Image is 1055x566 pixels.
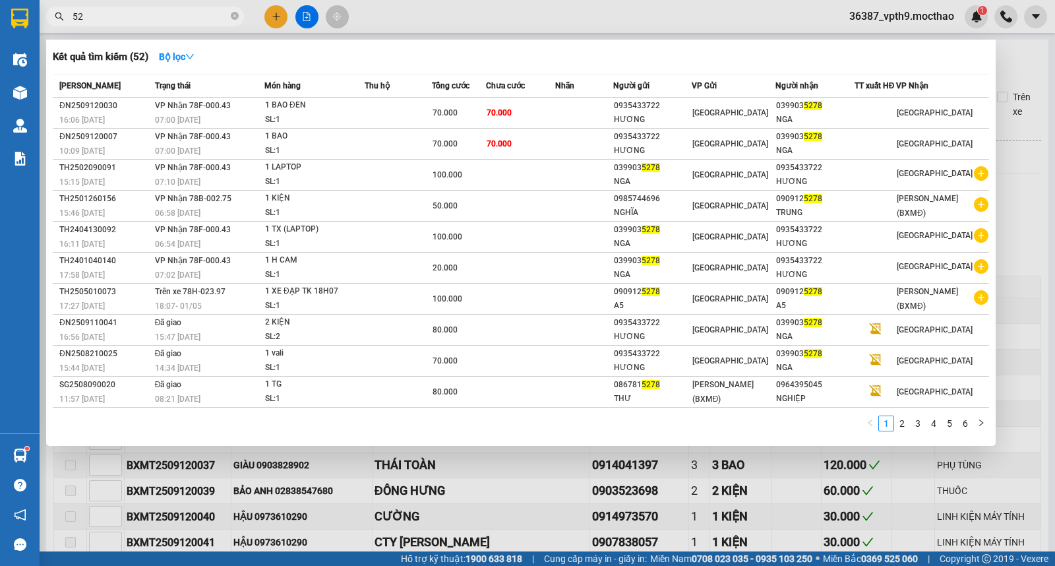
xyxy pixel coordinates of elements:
[776,316,853,330] div: 039903
[59,177,105,187] span: 15:15 [DATE]
[896,81,928,90] span: VP Nhận
[804,101,822,110] span: 5278
[642,163,660,172] span: 5278
[897,262,973,271] span: [GEOGRAPHIC_DATA]
[264,81,301,90] span: Món hàng
[433,201,458,210] span: 50.000
[25,447,29,451] sup: 1
[614,175,691,189] div: NGA
[804,349,822,358] span: 5278
[155,177,200,187] span: 07:10 [DATE]
[14,509,26,521] span: notification
[13,152,27,166] img: solution-icon
[155,208,200,218] span: 06:58 [DATE]
[14,479,26,491] span: question-circle
[155,225,231,234] span: VP Nhận 78F-000.43
[265,330,364,344] div: SL: 2
[59,130,151,144] div: ĐN2509120007
[862,416,878,431] button: left
[53,50,148,64] h3: Kết quả tìm kiếm ( 52 )
[155,115,200,125] span: 07:00 [DATE]
[432,81,469,90] span: Tổng cước
[59,99,151,113] div: ĐN2509120030
[692,263,768,272] span: [GEOGRAPHIC_DATA]
[59,285,151,299] div: TH2505010073
[613,81,649,90] span: Người gửi
[55,12,64,21] span: search
[692,108,768,117] span: [GEOGRAPHIC_DATA]
[926,416,941,431] a: 4
[614,285,691,299] div: 090912
[159,51,195,62] strong: Bộ lọc
[776,330,853,344] div: NGA
[974,228,988,243] span: plus-circle
[897,169,973,178] span: [GEOGRAPHIC_DATA]
[804,194,822,203] span: 5278
[614,113,691,127] div: HƯƠNG
[265,113,364,127] div: SL: 1
[910,416,926,431] li: 3
[265,361,364,375] div: SL: 1
[155,101,231,110] span: VP Nhận 78F-000.43
[265,268,364,282] div: SL: 1
[155,270,200,280] span: 07:02 [DATE]
[862,416,878,431] li: Previous Page
[265,392,364,406] div: SL: 1
[433,294,462,303] span: 100.000
[155,256,231,265] span: VP Nhận 78F-000.43
[13,86,27,100] img: warehouse-icon
[59,146,105,156] span: 10:09 [DATE]
[614,223,691,237] div: 039903
[804,132,822,141] span: 5278
[614,130,691,144] div: 0935433722
[59,223,151,237] div: TH2404130092
[59,208,105,218] span: 15:46 [DATE]
[231,11,239,23] span: close-circle
[155,194,231,203] span: VP Nhận 78B-002.75
[614,330,691,344] div: HƯƠNG
[897,139,973,148] span: [GEOGRAPHIC_DATA]
[433,263,458,272] span: 20.000
[692,201,768,210] span: [GEOGRAPHIC_DATA]
[155,146,200,156] span: 07:00 [DATE]
[614,192,691,206] div: 0985744696
[776,392,853,406] div: NGHIỆP
[958,416,973,431] a: 6
[776,223,853,237] div: 0935433722
[433,139,458,148] span: 70.000
[365,81,390,90] span: Thu hộ
[265,299,364,313] div: SL: 1
[155,132,231,141] span: VP Nhận 78F-000.43
[59,192,151,206] div: TH2501260156
[59,81,121,90] span: [PERSON_NAME]
[155,318,182,327] span: Đã giao
[942,416,957,431] a: 5
[895,416,909,431] a: 2
[776,237,853,251] div: HƯƠNG
[614,347,691,361] div: 0935433722
[59,347,151,361] div: ĐN2508210025
[692,139,768,148] span: [GEOGRAPHIC_DATA]
[692,356,768,365] span: [GEOGRAPHIC_DATA]
[692,170,768,179] span: [GEOGRAPHIC_DATA]
[614,316,691,330] div: 0935433722
[59,363,105,373] span: 15:44 [DATE]
[265,129,364,144] div: 1 BAO
[866,419,874,427] span: left
[155,394,200,404] span: 08:21 [DATE]
[614,299,691,313] div: A5
[265,160,364,175] div: 1 LAPTOP
[231,12,239,20] span: close-circle
[692,81,717,90] span: VP Gửi
[265,191,364,206] div: 1 KIỆN
[59,270,105,280] span: 17:58 [DATE]
[433,232,462,241] span: 100.000
[433,325,458,334] span: 80.000
[897,287,958,311] span: [PERSON_NAME] (BXMĐ)
[911,416,925,431] a: 3
[155,363,200,373] span: 14:34 [DATE]
[59,254,151,268] div: TH2401040140
[692,325,768,334] span: [GEOGRAPHIC_DATA]
[487,139,512,148] span: 70.000
[614,361,691,375] div: HƯƠNG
